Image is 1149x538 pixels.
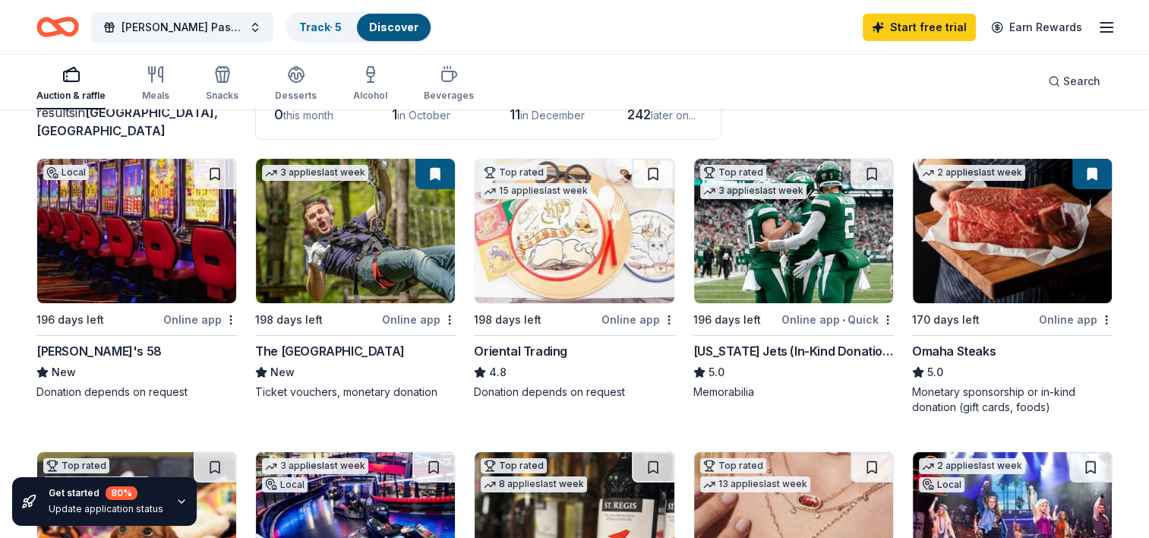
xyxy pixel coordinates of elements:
div: 2 applies last week [919,458,1025,474]
button: Meals [142,59,169,109]
a: Image for The Adventure Park3 applieslast week198 days leftOnline appThe [GEOGRAPHIC_DATA]NewTick... [255,158,456,400]
div: [US_STATE] Jets (In-Kind Donation) [693,342,894,360]
a: Image for Jake's 58Local196 days leftOnline app[PERSON_NAME]'s 58NewDonation depends on request [36,158,237,400]
div: The [GEOGRAPHIC_DATA] [255,342,405,360]
button: Beverages [424,59,474,109]
div: [PERSON_NAME]'s 58 [36,342,162,360]
button: Alcohol [353,59,387,109]
span: New [52,363,76,381]
div: 3 applies last week [262,165,368,181]
div: Local [262,477,308,492]
div: Online app Quick [781,310,894,329]
div: Oriental Trading [474,342,567,360]
img: Image for Oriental Trading [475,159,674,303]
a: Image for New York Jets (In-Kind Donation)Top rated3 applieslast week196 days leftOnline app•Quic... [693,158,894,400]
span: Search [1063,72,1100,90]
a: Discover [369,21,418,33]
span: [PERSON_NAME] Pasta Night [122,18,243,36]
span: New [270,363,295,381]
img: Image for Jake's 58 [37,159,236,303]
div: Top rated [43,458,109,473]
div: 196 days left [36,311,104,329]
div: 196 days left [693,311,761,329]
button: Search [1036,66,1113,97]
button: Track· 5Discover [286,12,432,43]
div: 15 applies last week [481,183,591,199]
div: Desserts [275,90,317,102]
a: Earn Rewards [982,14,1091,41]
div: Alcohol [353,90,387,102]
div: Omaha Steaks [912,342,996,360]
div: Local [43,165,89,180]
div: Donation depends on request [36,385,237,400]
span: 242 [627,106,651,122]
div: Memorabilia [693,385,894,400]
div: Auction & raffle [36,90,106,102]
div: Monetary sponsorship or in-kind donation (gift cards, foods) [912,385,1113,415]
span: 1 [392,106,397,122]
span: 5.0 [927,363,943,381]
div: Online app [382,310,456,329]
button: Auction & raffle [36,59,106,109]
div: 3 applies last week [262,458,368,474]
div: Beverages [424,90,474,102]
div: Top rated [700,165,766,180]
span: 0 [274,106,283,122]
div: Top rated [481,165,547,180]
div: 198 days left [474,311,541,329]
div: results [36,103,237,140]
a: Track· 5 [299,21,342,33]
div: Top rated [481,458,547,473]
div: Local [919,477,964,492]
div: Snacks [206,90,238,102]
button: Snacks [206,59,238,109]
a: Image for Omaha Steaks 2 applieslast week170 days leftOnline appOmaha Steaks5.0Monetary sponsorsh... [912,158,1113,415]
span: 11 [510,106,520,122]
img: Image for Omaha Steaks [913,159,1112,303]
div: 13 applies last week [700,476,810,492]
div: Update application status [49,503,163,515]
div: 8 applies last week [481,476,587,492]
div: 2 applies last week [919,165,1025,181]
div: Online app [1039,310,1113,329]
div: Online app [601,310,675,329]
div: 3 applies last week [700,183,807,199]
span: 5.0 [709,363,724,381]
div: Get started [49,486,163,500]
span: in October [397,109,450,122]
button: [PERSON_NAME] Pasta Night [91,12,273,43]
span: • [842,314,845,326]
img: Image for The Adventure Park [256,159,455,303]
a: Home [36,9,79,45]
a: Image for Oriental TradingTop rated15 applieslast week198 days leftOnline appOriental Trading4.8D... [474,158,674,400]
div: Meals [142,90,169,102]
a: Start free trial [863,14,976,41]
span: in December [520,109,585,122]
div: Donation depends on request [474,385,674,400]
button: Desserts [275,59,317,109]
div: 80 % [106,486,137,500]
img: Image for New York Jets (In-Kind Donation) [694,159,893,303]
span: later on... [651,109,696,122]
span: this month [283,109,333,122]
div: Top rated [700,458,766,473]
div: Online app [163,310,237,329]
span: 4.8 [489,363,507,381]
div: 170 days left [912,311,980,329]
div: 198 days left [255,311,323,329]
div: Ticket vouchers, monetary donation [255,385,456,400]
